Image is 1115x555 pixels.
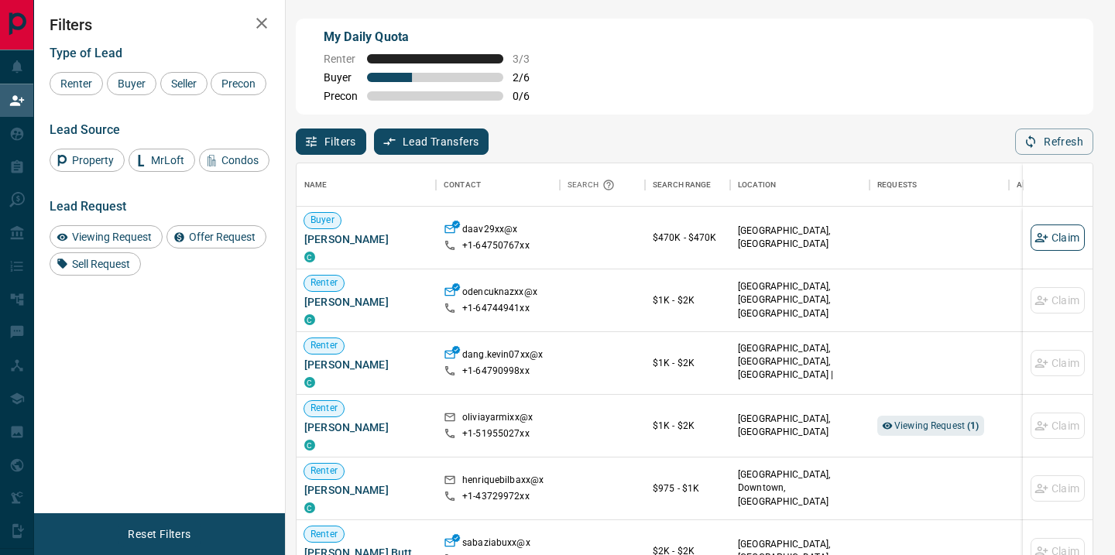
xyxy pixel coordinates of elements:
[50,122,120,137] span: Lead Source
[166,225,266,248] div: Offer Request
[304,440,315,451] div: condos.ca
[462,223,517,239] p: daav29xx@x
[1031,224,1085,251] button: Claim
[67,258,136,270] span: Sell Request
[50,149,125,172] div: Property
[304,276,344,289] span: Renter
[894,420,979,431] span: Viewing Request
[513,71,547,84] span: 2 / 6
[462,474,544,490] p: henriquebilbaxx@x
[738,280,862,320] p: [GEOGRAPHIC_DATA], [GEOGRAPHIC_DATA], [GEOGRAPHIC_DATA]
[304,214,341,227] span: Buyer
[877,416,984,436] div: Viewing Request (1)
[304,294,428,310] span: [PERSON_NAME]
[513,53,547,65] span: 3 / 3
[50,72,103,95] div: Renter
[870,163,1009,207] div: Requests
[297,163,436,207] div: Name
[462,348,543,365] p: dang.kevin07xx@x
[738,342,862,396] p: [GEOGRAPHIC_DATA], [GEOGRAPHIC_DATA], [GEOGRAPHIC_DATA] | [GEOGRAPHIC_DATA]
[738,224,862,251] p: [GEOGRAPHIC_DATA], [GEOGRAPHIC_DATA]
[199,149,269,172] div: Condos
[653,356,722,370] p: $1K - $2K
[304,528,344,541] span: Renter
[653,163,712,207] div: Search Range
[568,163,619,207] div: Search
[184,231,261,243] span: Offer Request
[738,468,862,508] p: [GEOGRAPHIC_DATA], Downtown, [GEOGRAPHIC_DATA]
[462,302,530,315] p: +1- 64744941xx
[374,128,489,155] button: Lead Transfers
[304,482,428,498] span: [PERSON_NAME]
[67,154,119,166] span: Property
[653,419,722,433] p: $1K - $2K
[304,231,428,247] span: [PERSON_NAME]
[462,411,533,427] p: oliviayarmixx@x
[324,53,358,65] span: Renter
[166,77,202,90] span: Seller
[462,427,530,440] p: +1- 51955027xx
[304,377,315,388] div: condos.ca
[653,293,722,307] p: $1K - $2K
[1015,128,1093,155] button: Refresh
[462,239,530,252] p: +1- 64750767xx
[304,464,344,478] span: Renter
[50,15,269,34] h2: Filters
[730,163,870,207] div: Location
[304,252,315,262] div: condos.ca
[304,314,315,325] div: condos.ca
[216,77,261,90] span: Precon
[738,413,862,439] p: [GEOGRAPHIC_DATA], [GEOGRAPHIC_DATA]
[67,231,157,243] span: Viewing Request
[304,163,328,207] div: Name
[112,77,151,90] span: Buyer
[50,46,122,60] span: Type of Lead
[160,72,208,95] div: Seller
[50,252,141,276] div: Sell Request
[296,128,366,155] button: Filters
[324,90,358,102] span: Precon
[304,339,344,352] span: Renter
[55,77,98,90] span: Renter
[436,163,560,207] div: Contact
[877,163,917,207] div: Requests
[462,490,530,503] p: +1- 43729972xx
[444,163,481,207] div: Contact
[967,420,979,431] strong: ( 1 )
[645,163,730,207] div: Search Range
[653,481,722,495] p: $975 - $1K
[324,28,547,46] p: My Daily Quota
[738,163,776,207] div: Location
[304,357,428,372] span: [PERSON_NAME]
[462,286,537,302] p: odencuknazxx@x
[324,71,358,84] span: Buyer
[513,90,547,102] span: 0 / 6
[118,521,201,547] button: Reset Filters
[146,154,190,166] span: MrLoft
[304,420,428,435] span: [PERSON_NAME]
[304,402,344,415] span: Renter
[129,149,195,172] div: MrLoft
[462,365,530,378] p: +1- 64790998xx
[50,199,126,214] span: Lead Request
[216,154,264,166] span: Condos
[107,72,156,95] div: Buyer
[304,502,315,513] div: condos.ca
[50,225,163,248] div: Viewing Request
[211,72,266,95] div: Precon
[462,536,530,553] p: sabaziabuxx@x
[653,231,722,245] p: $470K - $470K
